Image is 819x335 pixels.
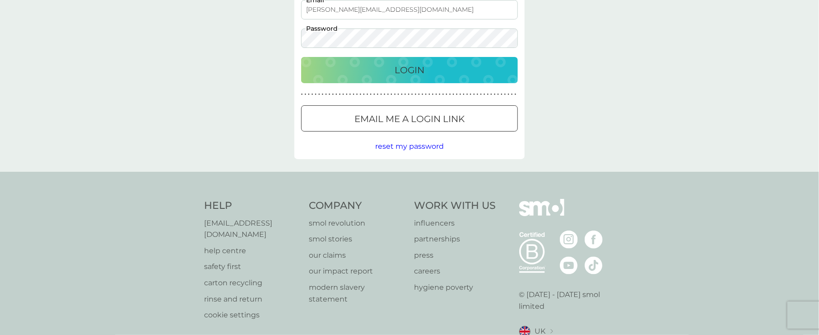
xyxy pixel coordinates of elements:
button: Login [301,57,518,83]
p: ● [398,92,400,97]
p: Email me a login link [354,112,465,126]
p: ● [363,92,365,97]
p: ● [394,92,396,97]
p: ● [501,92,503,97]
img: visit the smol Facebook page [585,231,603,249]
p: ● [418,92,420,97]
img: visit the smol Youtube page [560,256,578,274]
p: ● [415,92,417,97]
a: influencers [414,217,496,229]
h4: Work With Us [414,199,496,213]
p: our claims [309,250,405,261]
a: our impact report [309,265,405,277]
p: ● [498,92,499,97]
a: hygiene poverty [414,282,496,293]
p: ● [349,92,351,97]
p: ● [515,92,517,97]
p: ● [442,92,444,97]
p: ● [332,92,334,97]
p: ● [473,92,475,97]
a: smol revolution [309,217,405,229]
p: rinse and return [204,293,300,305]
a: [EMAIL_ADDRESS][DOMAIN_NAME] [204,217,300,241]
img: visit the smol Tiktok page [585,256,603,274]
p: ● [322,92,324,97]
p: ● [329,92,330,97]
p: ● [470,92,472,97]
p: ● [405,92,406,97]
p: ● [435,92,437,97]
p: ● [456,92,458,97]
p: ● [408,92,409,97]
p: ● [335,92,337,97]
p: ● [377,92,379,97]
p: ● [339,92,341,97]
p: © [DATE] - [DATE] smol limited [519,289,615,312]
h4: Help [204,199,300,213]
p: ● [325,92,327,97]
p: ● [301,92,303,97]
button: reset my password [375,141,444,152]
p: ● [466,92,468,97]
p: ● [318,92,320,97]
a: help centre [204,245,300,257]
a: modern slavery statement [309,282,405,305]
p: safety first [204,261,300,273]
p: ● [312,92,313,97]
p: ● [504,92,506,97]
p: ● [380,92,382,97]
p: ● [387,92,389,97]
p: ● [508,92,510,97]
a: smol stories [309,233,405,245]
a: press [414,250,496,261]
p: ● [463,92,465,97]
button: Email me a login link [301,105,518,132]
a: carton recycling [204,277,300,289]
img: visit the smol Instagram page [560,231,578,249]
a: careers [414,265,496,277]
p: ● [432,92,434,97]
p: ● [367,92,368,97]
p: ● [487,92,489,97]
p: ● [484,92,485,97]
p: ● [308,92,310,97]
p: ● [490,92,492,97]
p: ● [353,92,354,97]
img: select a new location [550,329,553,334]
p: ● [439,92,441,97]
p: ● [511,92,513,97]
p: ● [477,92,479,97]
p: ● [370,92,372,97]
p: ● [391,92,392,97]
img: smol [519,199,564,230]
p: Login [395,63,424,77]
p: cookie settings [204,309,300,321]
h4: Company [309,199,405,213]
p: ● [360,92,362,97]
p: ● [480,92,482,97]
p: ● [305,92,307,97]
p: ● [346,92,348,97]
p: ● [411,92,413,97]
p: ● [384,92,386,97]
p: ● [449,92,451,97]
span: reset my password [375,142,444,151]
p: ● [373,92,375,97]
p: ● [494,92,496,97]
p: ● [453,92,455,97]
p: ● [460,92,461,97]
a: partnerships [414,233,496,245]
p: ● [446,92,447,97]
p: ● [315,92,317,97]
